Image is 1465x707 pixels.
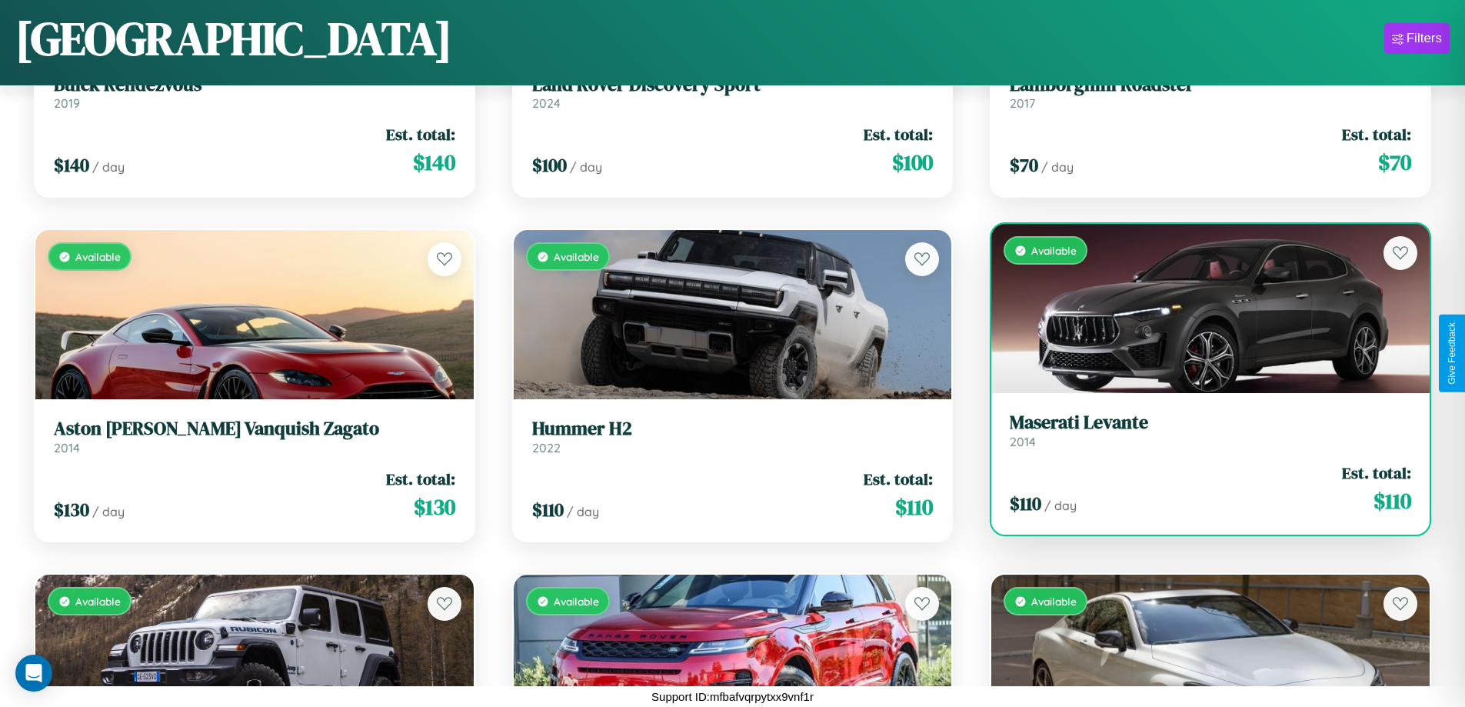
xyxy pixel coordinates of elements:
a: Land Rover Discovery Sport2024 [532,74,934,112]
span: $ 110 [895,492,933,522]
span: / day [570,159,602,175]
span: Est. total: [1342,462,1411,484]
span: $ 70 [1010,152,1038,178]
span: 2024 [532,95,561,111]
span: Available [1031,595,1077,608]
span: Est. total: [386,468,455,490]
span: / day [92,504,125,519]
span: 2017 [1010,95,1035,111]
span: / day [92,159,125,175]
h3: Aston [PERSON_NAME] Vanquish Zagato [54,418,455,440]
span: Available [75,595,121,608]
span: 2014 [1010,434,1036,449]
span: Est. total: [864,123,933,145]
span: $ 140 [54,152,89,178]
h3: Hummer H2 [532,418,934,440]
span: 2022 [532,440,561,455]
span: $ 110 [1373,485,1411,516]
span: $ 130 [414,492,455,522]
h1: [GEOGRAPHIC_DATA] [15,7,452,70]
span: Available [75,250,121,263]
span: Est. total: [1342,123,1411,145]
span: Available [1031,244,1077,257]
span: Available [554,250,599,263]
span: Available [554,595,599,608]
a: Aston [PERSON_NAME] Vanquish Zagato2014 [54,418,455,455]
span: $ 70 [1378,147,1411,178]
span: / day [1044,498,1077,513]
span: Est. total: [386,123,455,145]
span: $ 100 [532,152,567,178]
span: $ 140 [413,147,455,178]
span: $ 130 [54,497,89,522]
div: Open Intercom Messenger [15,655,52,692]
a: Hummer H22022 [532,418,934,455]
h3: Land Rover Discovery Sport [532,74,934,96]
a: Buick Rendezvous2019 [54,74,455,112]
p: Support ID: mfbafvqrpytxx9vnf1r [651,686,814,707]
span: $ 100 [892,147,933,178]
a: Lamborghini Roadster2017 [1010,74,1411,112]
span: / day [567,504,599,519]
button: Filters [1384,23,1450,54]
h3: Maserati Levante [1010,412,1411,434]
span: 2019 [54,95,80,111]
div: Filters [1407,31,1442,46]
span: $ 110 [1010,491,1041,516]
span: / day [1041,159,1074,175]
div: Give Feedback [1447,322,1457,385]
span: Est. total: [864,468,933,490]
a: Maserati Levante2014 [1010,412,1411,449]
span: 2014 [54,440,80,455]
span: $ 110 [532,497,564,522]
